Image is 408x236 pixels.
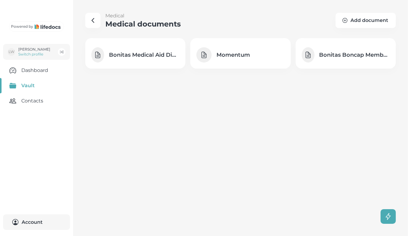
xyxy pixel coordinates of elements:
h4: Bonitas Boncap Membership Certificate [319,51,390,59]
p: [PERSON_NAME] [18,47,50,52]
button: Add document [336,13,396,28]
h4: Momentum [216,51,284,59]
h3: Medical documents [105,20,181,28]
a: Bonitas Boncap Membership Certificate [296,38,396,69]
a: Powered by [9,21,64,32]
p: Medical [105,12,181,20]
a: Bonitas Medical Aid Digital Card [85,38,185,69]
button: LW[PERSON_NAME]Switch profile [3,44,70,60]
h4: Bonitas Medical Aid Digital Card [109,51,179,59]
p: Switch profile [18,52,50,57]
a: Momentum [190,38,290,69]
div: LW [8,48,15,56]
button: Account [3,214,70,230]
